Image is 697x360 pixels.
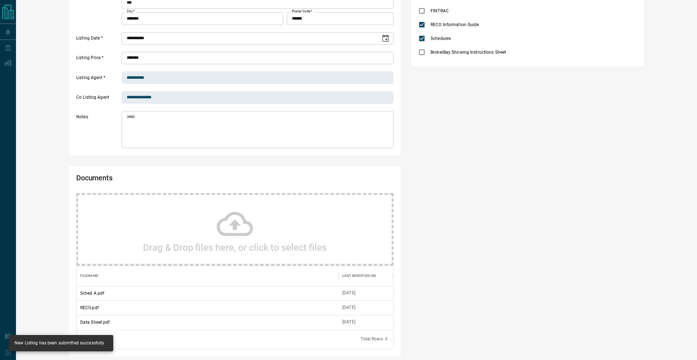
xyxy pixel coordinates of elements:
span: BrokerBay Showing Instructions Sheet [429,49,508,56]
div: Last Modified On [339,266,393,286]
div: Total Rows: 3 [360,336,387,342]
label: Listing Date [76,35,120,45]
p: RECO.pdf [80,304,99,311]
label: Listing Price [76,55,120,64]
span: Schedules [429,35,453,42]
h2: Documents [76,173,266,186]
div: Last Modified On [342,266,376,286]
label: Listing Agent [76,75,120,84]
label: Notes [76,114,120,148]
div: New Listing has been submitted successfully [15,337,105,349]
label: Co Listing Agent [76,94,120,104]
p: Sched A.pdf [80,290,104,296]
div: Oct 14, 2025 [342,319,355,325]
span: RECO Information Guide [429,21,481,28]
span: FINTRAC [429,8,451,14]
label: City [127,9,135,14]
label: Postal Code [292,9,312,14]
div: Oct 14, 2025 [342,304,355,311]
div: Filename [77,266,339,286]
h2: Drag & Drop files here, or click to select files [143,242,327,253]
div: Drag & Drop files here, or click to select files [76,193,394,266]
button: Choose date, selected date is Oct 14, 2025 [378,31,393,46]
div: Filename [80,266,98,286]
div: Oct 14, 2025 [342,290,355,296]
p: Data Sheet.pdf [80,319,110,326]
